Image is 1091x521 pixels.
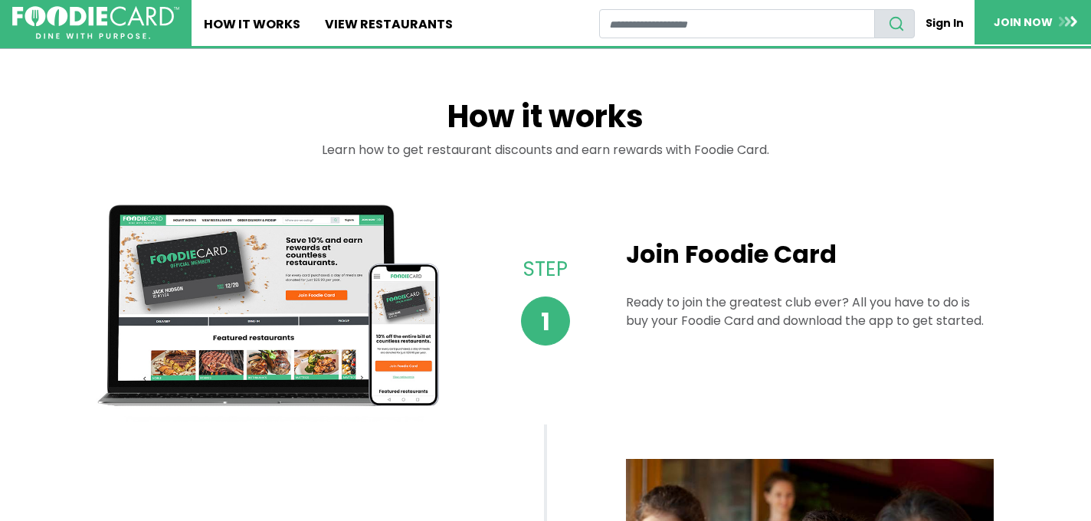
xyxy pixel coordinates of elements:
span: 1 [521,297,570,346]
h1: How it works [86,98,1005,141]
img: FoodieCard; Eat, Drink, Save, Donate [12,6,179,40]
button: search [874,9,915,38]
div: Learn how to get restaurant discounts and earn rewards with Foodie Card. [86,141,1005,178]
a: Sign In [915,9,975,38]
h2: Join Foodie Card [626,240,994,269]
input: restaurant search [599,9,875,38]
p: Step [503,254,588,284]
p: Ready to join the greatest club ever? All you have to do is buy your Foodie Card and download the... [626,293,994,330]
